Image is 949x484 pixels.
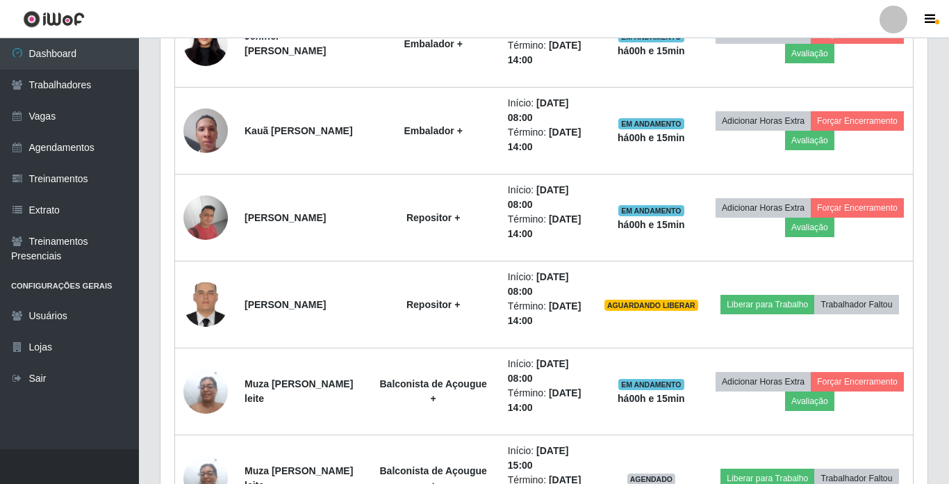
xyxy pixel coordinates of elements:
[508,299,588,328] li: Término:
[23,10,85,28] img: CoreUI Logo
[811,372,904,392] button: Forçar Encerramento
[618,118,684,129] span: EM ANDAMENTO
[508,183,588,212] li: Início:
[183,195,228,240] img: 1710898857944.jpeg
[811,198,904,218] button: Forçar Encerramento
[508,358,569,384] time: [DATE] 08:00
[380,378,487,404] strong: Balconista de Açougue +
[404,125,462,136] strong: Embalador +
[508,270,588,299] li: Início:
[406,212,460,223] strong: Repositor +
[406,299,460,310] strong: Repositor +
[785,44,834,63] button: Avaliação
[245,299,326,310] strong: [PERSON_NAME]
[720,295,814,314] button: Liberar para Trabalho
[618,393,685,404] strong: há 00 h e 15 min
[508,445,569,471] time: [DATE] 15:00
[183,362,228,421] img: 1703019417577.jpeg
[508,38,588,67] li: Término:
[618,45,685,56] strong: há 00 h e 15 min
[508,97,569,123] time: [DATE] 08:00
[618,132,685,143] strong: há 00 h e 15 min
[785,218,834,237] button: Avaliação
[183,275,228,334] img: 1740417182647.jpeg
[508,96,588,125] li: Início:
[508,212,588,241] li: Término:
[716,372,811,392] button: Adicionar Horas Extra
[618,219,685,230] strong: há 00 h e 15 min
[811,111,904,131] button: Forçar Encerramento
[404,38,462,49] strong: Embalador +
[508,444,588,473] li: Início:
[785,392,834,411] button: Avaliação
[245,125,353,136] strong: Kauã [PERSON_NAME]
[508,125,588,154] li: Término:
[508,357,588,386] li: Início:
[716,198,811,218] button: Adicionar Horas Extra
[245,378,353,404] strong: Muza [PERSON_NAME] leite
[604,300,698,311] span: AGUARDANDO LIBERAR
[785,131,834,150] button: Avaliação
[618,205,684,216] span: EM ANDAMENTO
[716,111,811,131] button: Adicionar Horas Extra
[618,379,684,390] span: EM ANDAMENTO
[183,101,228,160] img: 1751915623822.jpeg
[508,184,569,210] time: [DATE] 08:00
[245,212,326,223] strong: [PERSON_NAME]
[508,271,569,297] time: [DATE] 08:00
[814,295,898,314] button: Trabalhador Faltou
[508,386,588,415] li: Término:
